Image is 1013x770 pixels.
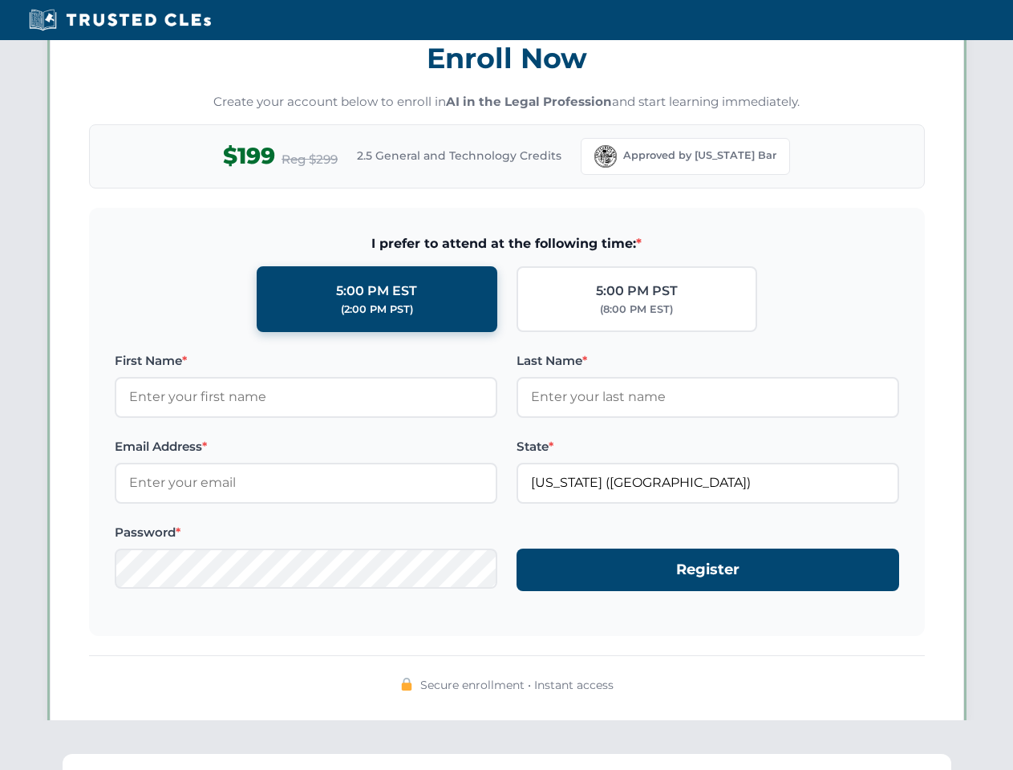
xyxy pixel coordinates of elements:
[400,678,413,691] img: 🔒
[623,148,776,164] span: Approved by [US_STATE] Bar
[282,150,338,169] span: Reg $299
[420,676,614,694] span: Secure enrollment • Instant access
[223,138,275,174] span: $199
[600,302,673,318] div: (8:00 PM EST)
[517,437,899,456] label: State
[446,94,612,109] strong: AI in the Legal Profession
[89,93,925,111] p: Create your account below to enroll in and start learning immediately.
[517,549,899,591] button: Register
[115,233,899,254] span: I prefer to attend at the following time:
[115,437,497,456] label: Email Address
[89,33,925,83] h3: Enroll Now
[115,523,497,542] label: Password
[517,463,899,503] input: Florida (FL)
[594,145,617,168] img: Florida Bar
[341,302,413,318] div: (2:00 PM PST)
[336,281,417,302] div: 5:00 PM EST
[517,351,899,371] label: Last Name
[115,463,497,503] input: Enter your email
[115,351,497,371] label: First Name
[357,147,561,164] span: 2.5 General and Technology Credits
[24,8,216,32] img: Trusted CLEs
[596,281,678,302] div: 5:00 PM PST
[115,377,497,417] input: Enter your first name
[517,377,899,417] input: Enter your last name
